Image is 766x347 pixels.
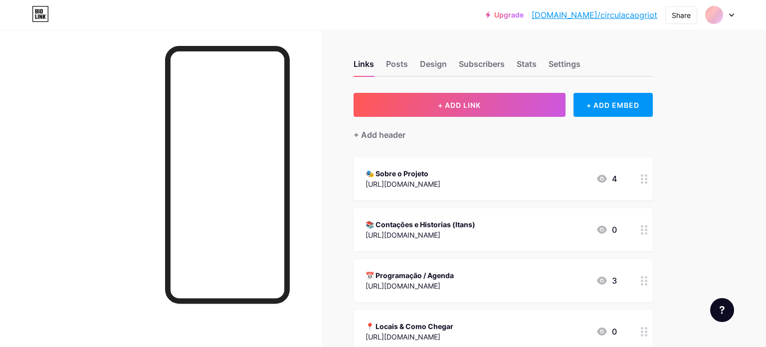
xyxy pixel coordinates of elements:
[438,101,481,109] span: + ADD LINK
[366,219,475,230] div: 📚 Contações e Historias (Itans)
[354,58,374,76] div: Links
[486,11,524,19] a: Upgrade
[366,321,453,332] div: 📍 Locais & Como Chegar
[549,58,580,76] div: Settings
[366,168,440,179] div: 🎭 Sobre o Projeto
[366,281,454,291] div: [URL][DOMAIN_NAME]
[672,10,691,20] div: Share
[366,270,454,281] div: 📅 Programação / Agenda
[459,58,505,76] div: Subscribers
[596,173,617,185] div: 4
[366,230,475,240] div: [URL][DOMAIN_NAME]
[354,129,405,141] div: + Add header
[532,9,657,21] a: [DOMAIN_NAME]/circulacaogriot
[420,58,447,76] div: Design
[596,275,617,287] div: 3
[366,332,453,342] div: [URL][DOMAIN_NAME]
[366,179,440,189] div: [URL][DOMAIN_NAME]
[596,326,617,338] div: 0
[354,93,566,117] button: + ADD LINK
[574,93,653,117] div: + ADD EMBED
[517,58,537,76] div: Stats
[386,58,408,76] div: Posts
[596,224,617,236] div: 0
